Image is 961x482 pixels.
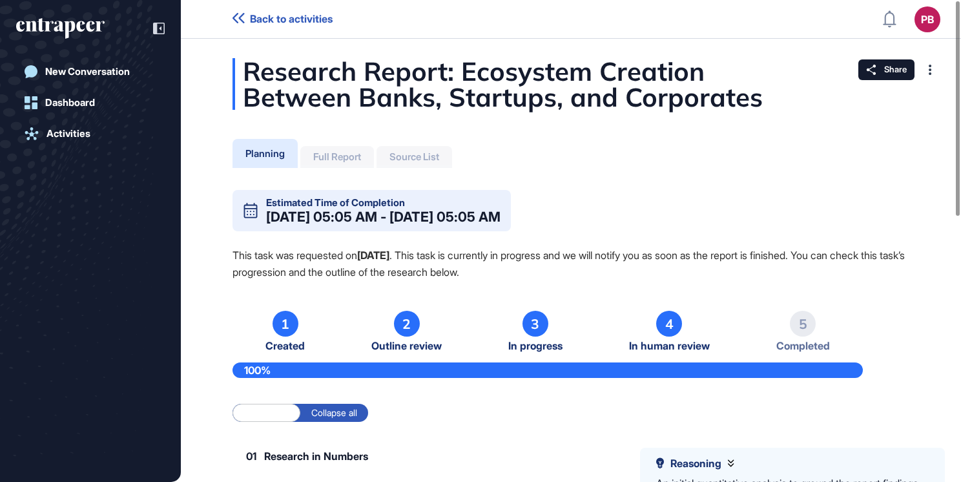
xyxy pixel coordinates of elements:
div: Full Report [313,151,361,163]
div: Source List [389,151,439,163]
span: Reasoning [670,457,721,470]
div: 3 [522,311,548,337]
div: 1 [273,311,298,337]
span: Research in Numbers [264,451,368,461]
span: Outline review [371,340,442,352]
div: 100% [232,362,863,378]
label: Expand all [232,404,300,422]
div: 5 [790,311,816,337]
span: In progress [508,340,563,352]
a: Activities [16,121,165,147]
div: 4 [656,311,682,337]
div: Research Report: Ecosystem Creation Between Banks, Startups, and Corporates [232,58,909,110]
p: This task was requested on . This task is currently in progress and we will notify you as soon as... [232,247,909,280]
div: New Conversation [45,66,130,78]
div: entrapeer-logo [16,18,105,39]
div: [DATE] 05:05 AM - [DATE] 05:05 AM [266,210,501,224]
div: Activities [46,128,90,140]
span: Completed [776,340,830,352]
div: Dashboard [45,97,95,109]
span: 01 [246,451,256,461]
span: Back to activities [250,13,333,25]
label: Collapse all [300,404,368,422]
a: Dashboard [16,90,165,116]
a: Back to activities [232,13,333,25]
span: Created [265,340,305,352]
span: In human review [629,340,710,352]
span: Share [884,65,907,75]
div: 2 [394,311,420,337]
div: Planning [245,147,285,160]
div: Estimated Time of Completion [266,198,405,207]
button: PB [914,6,940,32]
a: New Conversation [16,59,165,85]
strong: [DATE] [357,249,389,262]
